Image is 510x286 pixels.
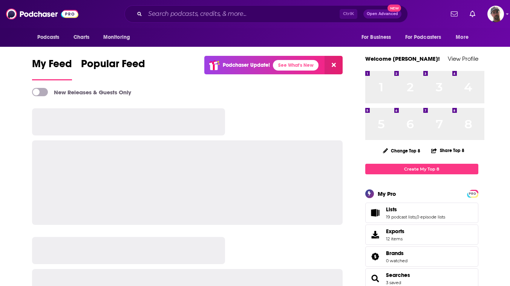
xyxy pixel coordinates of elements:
span: Brands [386,250,404,257]
img: User Profile [487,6,504,22]
button: open menu [356,30,401,45]
span: My Feed [32,57,72,75]
a: Charts [69,30,94,45]
span: Brands [365,246,478,267]
a: Lists [386,206,445,213]
a: 19 podcast lists [386,214,416,220]
span: More [456,32,469,43]
a: Brands [368,251,383,262]
a: PRO [468,190,477,196]
span: Logged in as cjPurdy [487,6,504,22]
a: Create My Top 8 [365,164,478,174]
button: Open AdvancedNew [363,9,401,18]
a: 0 watched [386,258,407,263]
a: Welcome [PERSON_NAME]! [365,55,440,62]
a: My Feed [32,57,72,80]
a: New Releases & Guests Only [32,88,131,96]
a: 0 episode lists [417,214,445,220]
a: Show notifications dropdown [467,8,478,20]
div: Search podcasts, credits, & more... [124,5,408,23]
button: Share Top 8 [431,143,465,158]
span: For Business [361,32,391,43]
img: Podchaser - Follow, Share and Rate Podcasts [6,7,78,21]
span: Exports [368,229,383,240]
span: Lists [386,206,397,213]
span: Popular Feed [81,57,145,75]
button: Change Top 8 [378,146,425,155]
div: My Pro [378,190,396,197]
button: open menu [450,30,478,45]
span: Podcasts [37,32,60,43]
a: 3 saved [386,280,401,285]
span: PRO [468,191,477,197]
button: open menu [98,30,140,45]
span: Open Advanced [367,12,398,16]
button: Show profile menu [487,6,504,22]
span: New [387,5,401,12]
a: Searches [386,272,410,278]
input: Search podcasts, credits, & more... [145,8,340,20]
a: Show notifications dropdown [448,8,461,20]
a: View Profile [448,55,478,62]
button: open menu [32,30,69,45]
a: Exports [365,224,478,245]
span: Exports [386,228,404,235]
span: 12 items [386,236,404,241]
a: Lists [368,208,383,218]
span: Ctrl K [340,9,357,19]
span: Lists [365,203,478,223]
button: open menu [400,30,452,45]
p: Podchaser Update! [223,62,270,68]
a: See What's New [273,60,319,71]
span: For Podcasters [405,32,441,43]
a: Brands [386,250,407,257]
span: Charts [74,32,90,43]
span: Monitoring [103,32,130,43]
a: Searches [368,273,383,284]
a: Popular Feed [81,57,145,80]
